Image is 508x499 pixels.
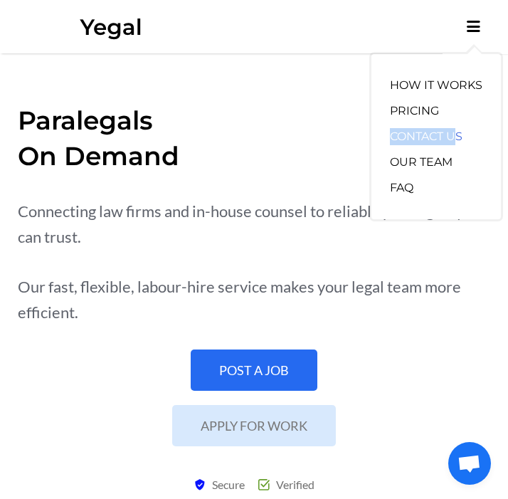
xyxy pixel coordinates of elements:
[448,442,491,485] div: Open chat
[18,274,490,325] div: Our fast, flexible, labour-hire service makes your legal team more efficient.
[201,419,307,432] span: APPLY FOR WORK
[172,405,336,446] a: APPLY FOR WORK
[18,103,490,174] h1: Paralegals On Demand
[208,472,245,497] span: Secure
[219,364,289,377] span: POST A JOB
[191,350,317,391] a: POST A JOB
[18,199,490,250] div: Connecting law firms and in-house counsel to reliable paralegals you can trust.
[272,472,314,497] span: Verified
